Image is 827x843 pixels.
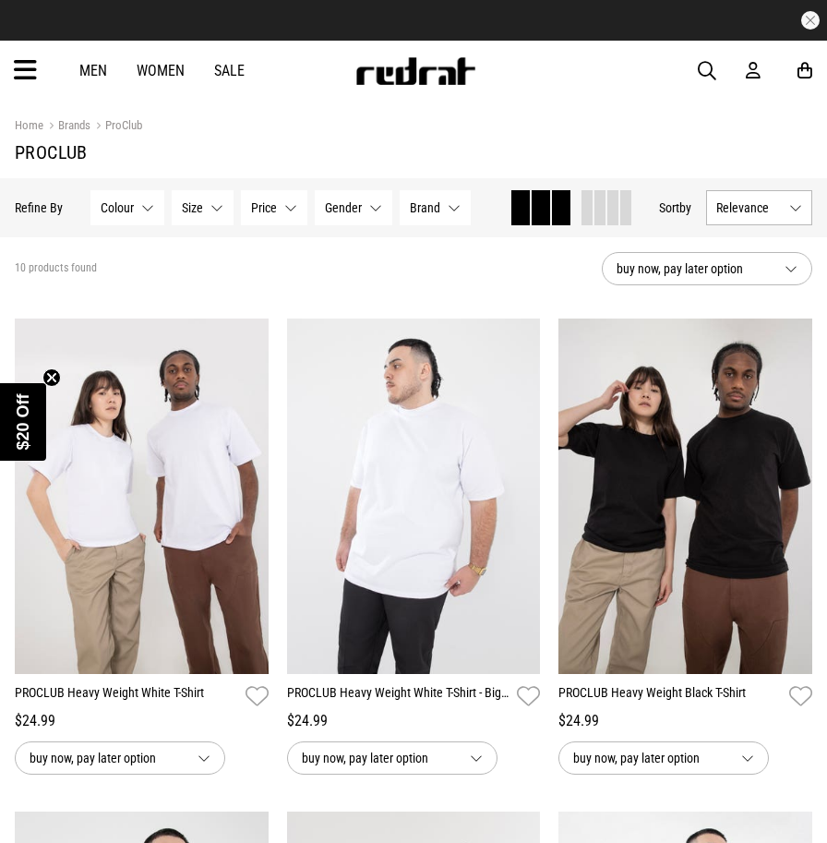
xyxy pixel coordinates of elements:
img: Proclub Heavy Weight White T-shirt in White [15,319,269,674]
a: Men [79,62,107,79]
span: Gender [325,200,362,215]
button: buy now, pay later option [287,741,497,775]
button: Sortby [659,197,691,219]
a: PROCLUB Heavy Weight White T-Shirt [15,683,238,710]
span: buy now, pay later option [302,747,455,769]
button: Size [172,190,234,225]
a: Sale [214,62,245,79]
button: buy now, pay later option [558,741,769,775]
h1: ProClub [15,141,812,163]
img: Proclub Heavy Weight Black T-shirt in Black [558,319,812,674]
span: 10 products found [15,261,97,276]
a: Women [137,62,185,79]
button: Colour [90,190,164,225]
button: buy now, pay later option [15,741,225,775]
div: $24.99 [287,710,541,732]
a: PROCLUB Heavy Weight White T-Shirt - Big & Tall [287,683,510,710]
button: buy now, pay later option [602,252,812,285]
img: Redrat logo [354,57,476,85]
span: Size [182,200,203,215]
span: Relevance [716,200,782,215]
img: Proclub Heavy Weight White T-shirt - Big & Tall in White [287,319,541,674]
span: by [679,200,691,215]
p: Refine By [15,200,63,215]
span: Brand [410,200,440,215]
button: Gender [315,190,392,225]
span: buy now, pay later option [573,747,726,769]
button: Price [241,190,307,225]
a: Home [15,118,43,132]
span: $20 Off [14,393,32,450]
a: PROCLUB Heavy Weight Black T-Shirt [558,683,782,710]
span: Price [251,200,277,215]
button: Close teaser [42,368,61,387]
a: ProClub [90,118,142,136]
div: $24.99 [15,710,269,732]
button: Relevance [706,190,812,225]
span: Colour [101,200,134,215]
span: buy now, pay later option [617,258,770,280]
button: Brand [400,190,471,225]
span: buy now, pay later option [30,747,183,769]
div: $24.99 [558,710,812,732]
a: Brands [43,118,90,136]
iframe: Customer reviews powered by Trustpilot [275,11,552,30]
